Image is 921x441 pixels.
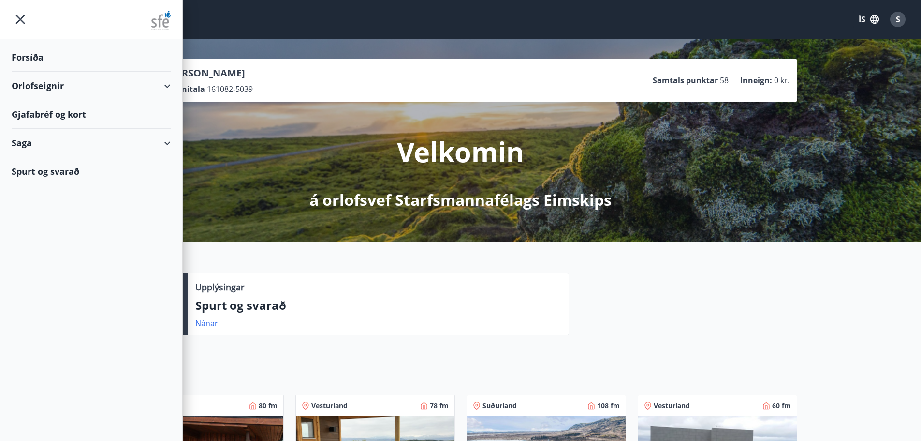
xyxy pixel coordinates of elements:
span: 60 fm [772,401,791,411]
div: Orlofseignir [12,72,171,100]
span: 161082-5039 [207,84,253,94]
div: Forsíða [12,43,171,72]
p: Upplýsingar [195,281,244,293]
span: 58 [720,75,729,86]
button: menu [12,11,29,28]
span: 108 fm [597,401,620,411]
span: Vesturland [654,401,690,411]
span: Suðurland [482,401,517,411]
p: Kennitala [167,84,205,94]
button: ÍS [853,11,884,28]
p: Inneign : [740,75,772,86]
div: Gjafabréf og kort [12,100,171,129]
p: Velkomin [397,133,524,170]
span: Vesturland [311,401,348,411]
div: Saga [12,129,171,157]
p: [PERSON_NAME] [167,66,253,80]
p: á orlofsvef Starfsmannafélags Eimskips [309,189,612,211]
img: union_logo [151,11,171,30]
span: S [896,14,900,25]
span: 0 kr. [774,75,789,86]
div: Spurt og svarað [12,157,171,185]
button: S [886,8,909,31]
p: Spurt og svarað [195,297,561,314]
span: 78 fm [430,401,449,411]
span: 80 fm [259,401,278,411]
a: Nánar [195,318,218,329]
p: Samtals punktar [653,75,718,86]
